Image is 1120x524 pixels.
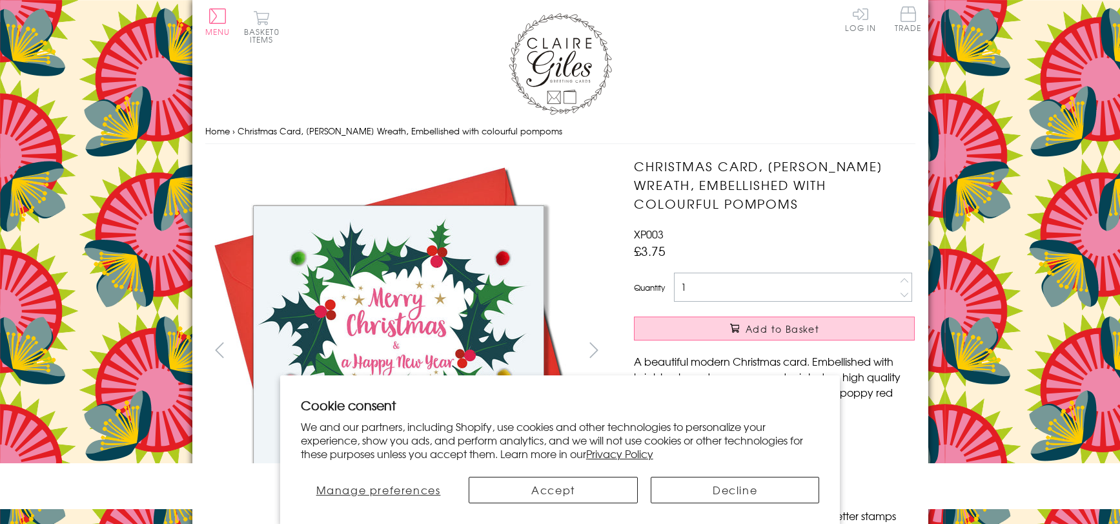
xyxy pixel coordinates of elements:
[608,157,995,481] img: Christmas Card, Holly Wreath, Embellished with colourful pompoms
[469,477,637,503] button: Accept
[205,118,915,145] nav: breadcrumbs
[301,420,820,460] p: We and our partners, including Shopify, use cookies and other technologies to personalize your ex...
[244,10,280,43] button: Basket0 items
[205,8,230,36] button: Menu
[746,322,819,335] span: Add to Basket
[586,446,653,461] a: Privacy Policy
[238,125,562,137] span: Christmas Card, [PERSON_NAME] Wreath, Embellished with colourful pompoms
[232,125,235,137] span: ›
[895,6,922,32] span: Trade
[634,242,666,260] span: £3.75
[509,13,612,115] img: Claire Giles Greetings Cards
[634,226,664,242] span: XP003
[316,482,441,498] span: Manage preferences
[579,335,608,364] button: next
[845,6,876,32] a: Log In
[651,477,819,503] button: Decline
[205,125,230,137] a: Home
[634,317,915,341] button: Add to Basket
[301,477,456,503] button: Manage preferences
[250,26,280,45] span: 0 items
[634,282,665,293] label: Quantity
[205,335,234,364] button: prev
[205,26,230,37] span: Menu
[895,6,922,34] a: Trade
[634,157,915,213] h1: Christmas Card, [PERSON_NAME] Wreath, Embellished with colourful pompoms
[301,396,820,414] h2: Cookie consent
[634,353,915,415] p: A beautiful modern Christmas card. Embellished with bright coloured pompoms and printed on high q...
